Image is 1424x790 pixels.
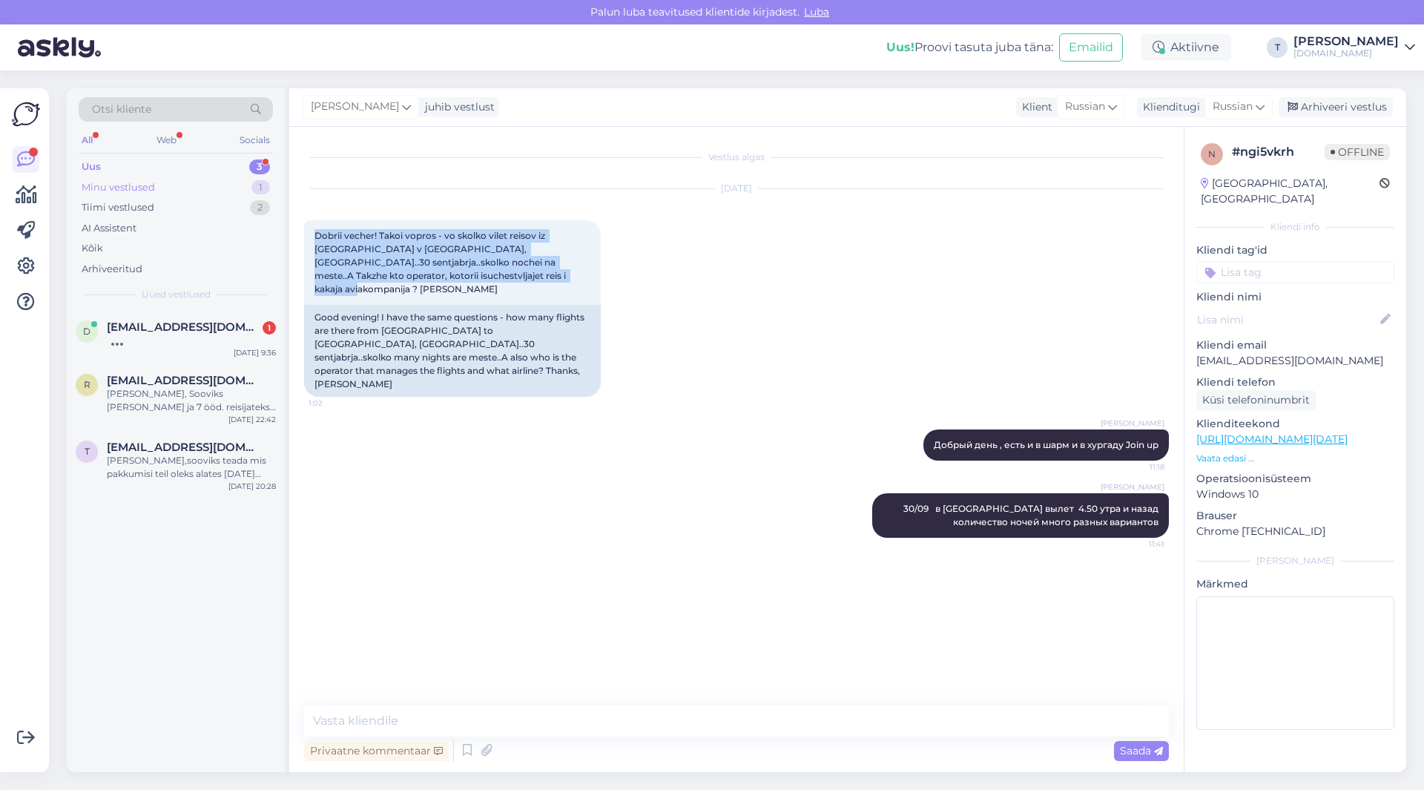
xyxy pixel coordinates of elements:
span: Offline [1325,144,1390,160]
div: [PERSON_NAME] [1196,554,1394,567]
span: 1:02 [309,398,364,409]
div: Socials [237,131,273,150]
div: T [1267,37,1288,58]
div: [PERSON_NAME], Sooviks [PERSON_NAME] ja 7 ööd. reisijateks oleks 8 täiskasvanut ja 3 last (4, 7 j... [107,387,276,414]
a: [URL][DOMAIN_NAME][DATE] [1196,432,1348,446]
span: Добрый день , есть и в шарм и в хургаду Join up [934,439,1158,450]
div: All [79,131,96,150]
div: Klient [1016,99,1052,115]
p: Kliendi nimi [1196,289,1394,305]
p: Vaata edasi ... [1196,452,1394,465]
div: Good evening! I have the same questions - how many flights are there from [GEOGRAPHIC_DATA] to [G... [304,305,601,397]
p: Kliendi email [1196,338,1394,353]
span: Otsi kliente [92,102,151,117]
div: [DATE] 22:42 [228,414,276,425]
div: juhib vestlust [419,99,495,115]
div: Tiimi vestlused [82,200,154,215]
span: 11:41 [1109,539,1164,550]
div: Web [154,131,179,150]
button: Emailid [1059,33,1123,62]
div: Arhiveeri vestlus [1279,97,1393,117]
div: AI Assistent [82,221,136,236]
a: [PERSON_NAME][DOMAIN_NAME] [1293,36,1415,59]
span: Saada [1120,744,1163,757]
div: 3 [249,159,270,174]
p: [EMAIL_ADDRESS][DOMAIN_NAME] [1196,353,1394,369]
div: [PERSON_NAME] [1293,36,1399,47]
div: [DATE] 20:28 [228,481,276,492]
input: Lisa tag [1196,261,1394,283]
div: 1 [263,321,276,335]
span: Luba [800,5,834,19]
span: [PERSON_NAME] [311,99,399,115]
div: Klienditugi [1137,99,1200,115]
div: Uus [82,159,101,174]
div: Vestlus algas [304,151,1169,164]
p: Kliendi tag'id [1196,243,1394,258]
div: [DATE] 9:36 [234,347,276,358]
div: 2 [250,200,270,215]
span: r [84,379,90,390]
div: [DATE] [304,182,1169,195]
p: Kliendi telefon [1196,375,1394,390]
div: Privaatne kommentaar [304,741,449,761]
div: Arhiveeritud [82,262,142,277]
span: 11:18 [1109,461,1164,473]
p: Klienditeekond [1196,416,1394,432]
span: denrav30@gmail.com [107,320,261,334]
span: takkhelen@gmail.com [107,441,261,454]
p: Brauser [1196,508,1394,524]
p: Windows 10 [1196,487,1394,502]
div: Küsi telefoninumbrit [1196,390,1316,410]
span: Russian [1065,99,1105,115]
div: # ngi5vkrh [1232,143,1325,161]
span: [PERSON_NAME] [1101,481,1164,493]
b: Uus! [886,40,914,54]
span: n [1208,148,1216,159]
input: Lisa nimi [1197,312,1377,328]
div: Kõik [82,241,103,256]
span: 30/09 в [GEOGRAPHIC_DATA] вылет 4.50 утра и назад количество ночей много разных вариантов [903,503,1161,527]
span: Russian [1213,99,1253,115]
img: Askly Logo [12,100,40,128]
span: d [83,326,90,337]
p: Märkmed [1196,576,1394,592]
div: Kliendi info [1196,220,1394,234]
p: Chrome [TECHNICAL_ID] [1196,524,1394,539]
div: Minu vestlused [82,180,155,195]
div: [PERSON_NAME],sooviks teada mis pakkumisi teil oleks alates [DATE] [GEOGRAPHIC_DATA] 2 täiskasvan... [107,454,276,481]
span: [PERSON_NAME] [1101,418,1164,429]
span: reilikav@gmail.com [107,374,261,387]
span: Dobrii vecher! Takoi vopros - vo skolko vilet reisov iz [GEOGRAPHIC_DATA] v [GEOGRAPHIC_DATA], [G... [314,230,568,294]
div: [GEOGRAPHIC_DATA], [GEOGRAPHIC_DATA] [1201,176,1379,207]
div: Aktiivne [1141,34,1231,61]
div: 1 [251,180,270,195]
p: Operatsioonisüsteem [1196,471,1394,487]
div: [DOMAIN_NAME] [1293,47,1399,59]
span: t [85,446,90,457]
span: Uued vestlused [142,288,211,301]
div: Proovi tasuta juba täna: [886,39,1053,56]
